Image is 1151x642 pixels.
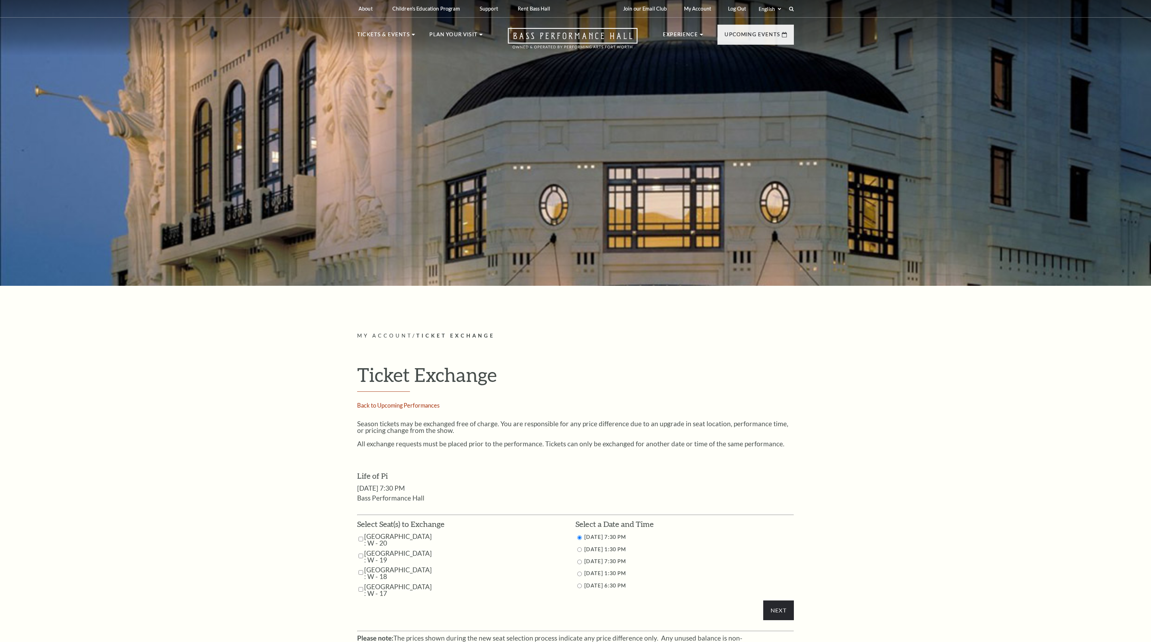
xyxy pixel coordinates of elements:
label: [GEOGRAPHIC_DATA] : W - 17 [364,583,432,597]
h1: Ticket Exchange [357,363,794,392]
p: / [357,332,794,340]
p: Experience [663,30,698,43]
p: All exchange requests must be placed prior to the performance. Tickets can only be exchanged for ... [357,440,794,447]
span: Ticket Exchange [416,333,495,339]
label: [DATE] 1:30 PM [584,570,626,576]
p: Season tickets may be exchanged free of charge. You are responsible for any price difference due ... [357,420,794,434]
label: [GEOGRAPHIC_DATA] : W - 18 [364,566,432,580]
p: Children's Education Program [392,6,460,12]
h3: Life of Pi [357,471,794,481]
p: Support [480,6,498,12]
select: Select: [757,6,782,12]
label: [DATE] 6:30 PM [584,583,626,588]
p: About [359,6,373,12]
p: Rent Bass Hall [518,6,550,12]
p: Plan Your Visit [429,30,478,43]
strong: Please note: [357,634,393,642]
label: [DATE] 1:30 PM [584,546,626,552]
label: [DATE] 7:30 PM [584,534,626,540]
span: Bass Performance Hall [357,494,424,502]
p: Tickets & Events [357,30,410,43]
label: [DATE] 7:30 PM [584,558,626,564]
p: Upcoming Events [724,30,780,43]
label: [GEOGRAPHIC_DATA] : W - 20 [364,533,432,546]
span: My Account [357,333,412,339]
span: [DATE] 7:30 PM [357,484,405,492]
a: Back to Upcoming Performances [357,402,440,409]
h3: Select a Date and Time [575,519,794,530]
input: Next [763,600,794,620]
label: [GEOGRAPHIC_DATA] : W - 19 [364,550,432,563]
h3: Select Seat(s) to Exchange [357,519,456,530]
